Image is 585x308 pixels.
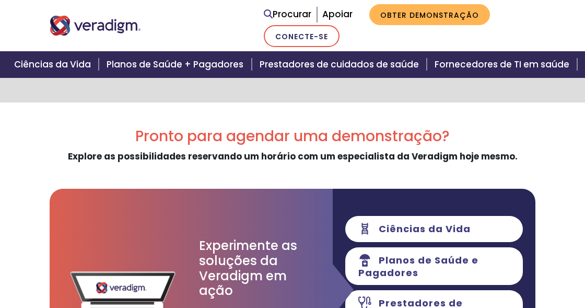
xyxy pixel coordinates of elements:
[264,25,340,47] a: Conecte-se
[380,10,479,20] font: Obter demonstração
[135,126,450,146] font: Pronto para agendar uma demonstração?
[253,51,428,78] a: Prestadores de cuidados de saúde
[107,58,243,71] font: Planos de Saúde + Pagadores
[369,4,490,25] a: Obter demonstração
[50,16,141,36] img: Logotipo da Veradigm
[275,31,328,42] font: Conecte-se
[199,237,297,299] font: Experimente as soluções da Veradigm em ação
[273,8,311,20] font: Procurar
[322,8,353,20] a: Apoiar
[428,51,579,78] a: Fornecedores de TI em saúde
[100,51,253,78] a: Planos de Saúde + Pagadores
[68,150,518,163] font: Explore as possibilidades reservando um horário com um especialista da Veradigm hoje mesmo.
[8,51,100,78] a: Ciências da Vida
[435,58,569,71] font: Fornecedores de TI em saúde
[260,58,419,71] font: Prestadores de cuidados de saúde
[14,58,91,71] font: Ciências da Vida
